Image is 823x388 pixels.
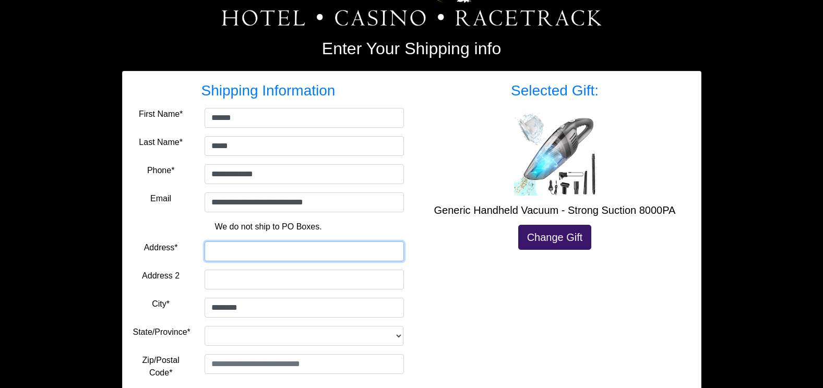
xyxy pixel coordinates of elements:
[152,298,170,310] label: City*
[420,204,690,216] h5: Generic Handheld Vacuum - Strong Suction 8000PA
[139,136,183,149] label: Last Name*
[133,354,189,379] label: Zip/Postal Code*
[142,270,180,282] label: Address 2
[122,39,701,58] h2: Enter Your Shipping info
[420,82,690,100] h3: Selected Gift:
[513,112,597,196] img: Generic Handheld Vacuum - Strong Suction 8000PA
[147,164,175,177] label: Phone*
[141,221,396,233] p: We do not ship to PO Boxes.
[133,82,404,100] h3: Shipping Information
[133,326,190,338] label: State/Province*
[144,241,178,254] label: Address*
[518,225,592,250] a: Change Gift
[139,108,183,120] label: First Name*
[150,192,171,205] label: Email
